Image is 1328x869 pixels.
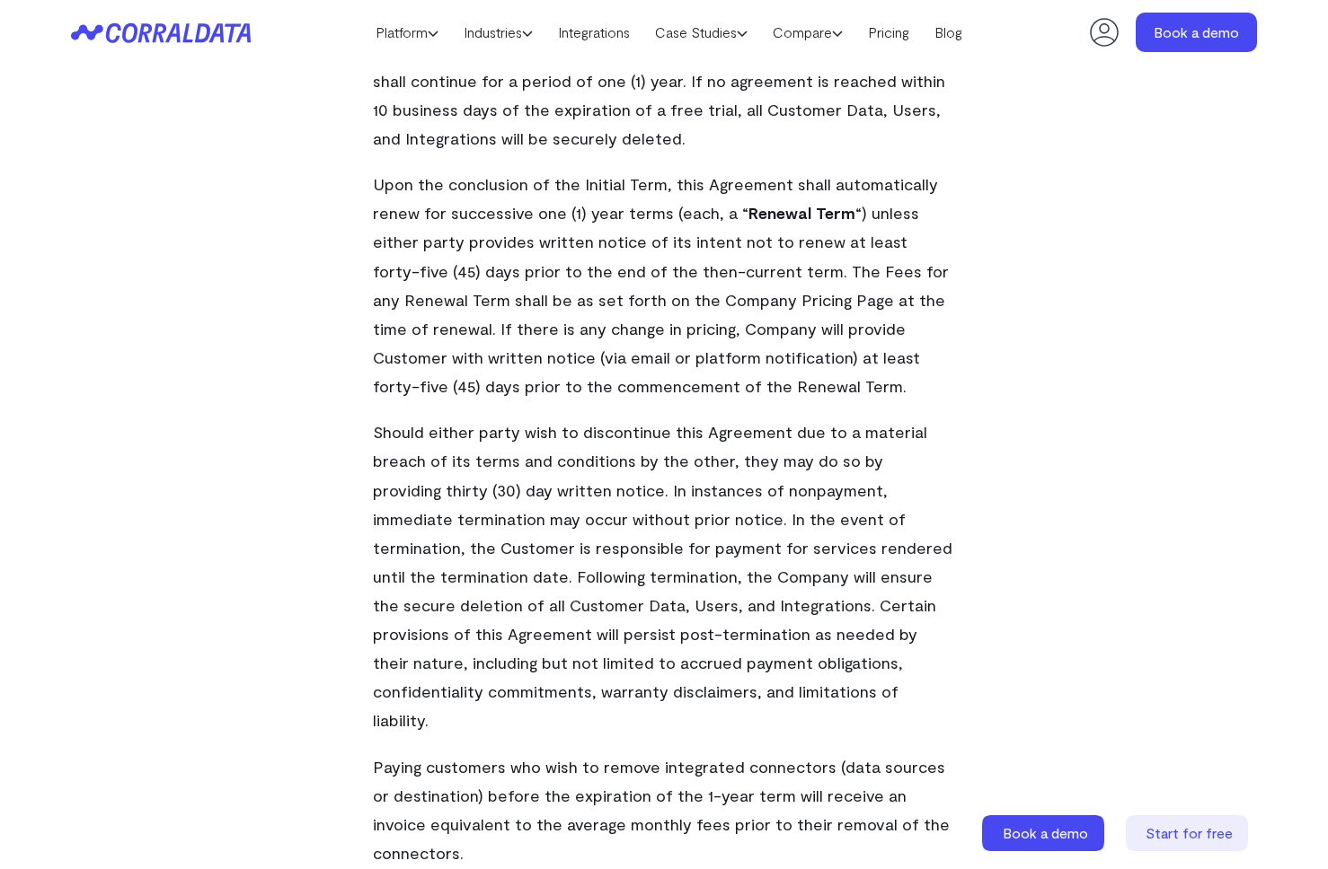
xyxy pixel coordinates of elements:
[982,815,1108,851] a: Book a demo
[1146,824,1233,841] span: Start for free
[1126,815,1252,851] a: Start for free
[363,19,451,46] a: Platform
[373,170,955,399] p: Upon the conclusion of the Initial Term, this Agreement shall automatically renew for successive ...
[855,19,922,46] a: Pricing
[642,19,760,46] a: Case Studies
[451,19,545,46] a: Industries
[1136,13,1257,52] a: Book a demo
[748,203,855,223] strong: Renewal Term
[545,19,642,46] a: Integrations
[760,19,855,46] a: Compare
[1003,824,1088,841] span: Book a demo
[373,417,955,733] p: Should either party wish to discontinue this Agreement due to a material breach of its terms and ...
[373,752,955,867] p: Paying customers who wish to remove integrated connectors (data sources or destination) before th...
[922,19,975,46] a: Blog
